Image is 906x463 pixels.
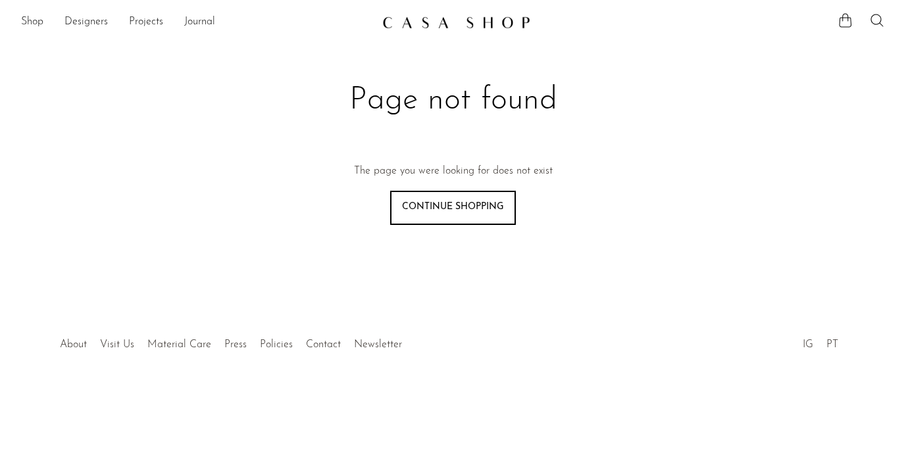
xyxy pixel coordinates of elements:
[803,339,813,350] a: IG
[244,80,663,121] h1: Page not found
[147,339,211,350] a: Material Care
[21,11,372,34] ul: NEW HEADER MENU
[224,339,247,350] a: Press
[260,339,293,350] a: Policies
[129,14,163,31] a: Projects
[184,14,215,31] a: Journal
[21,14,43,31] a: Shop
[354,163,553,180] p: The page you were looking for does not exist
[60,339,87,350] a: About
[64,14,108,31] a: Designers
[796,329,845,354] ul: Social Medias
[21,11,372,34] nav: Desktop navigation
[306,339,341,350] a: Contact
[100,339,134,350] a: Visit Us
[53,329,409,354] ul: Quick links
[826,339,838,350] a: PT
[390,191,516,225] a: Continue shopping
